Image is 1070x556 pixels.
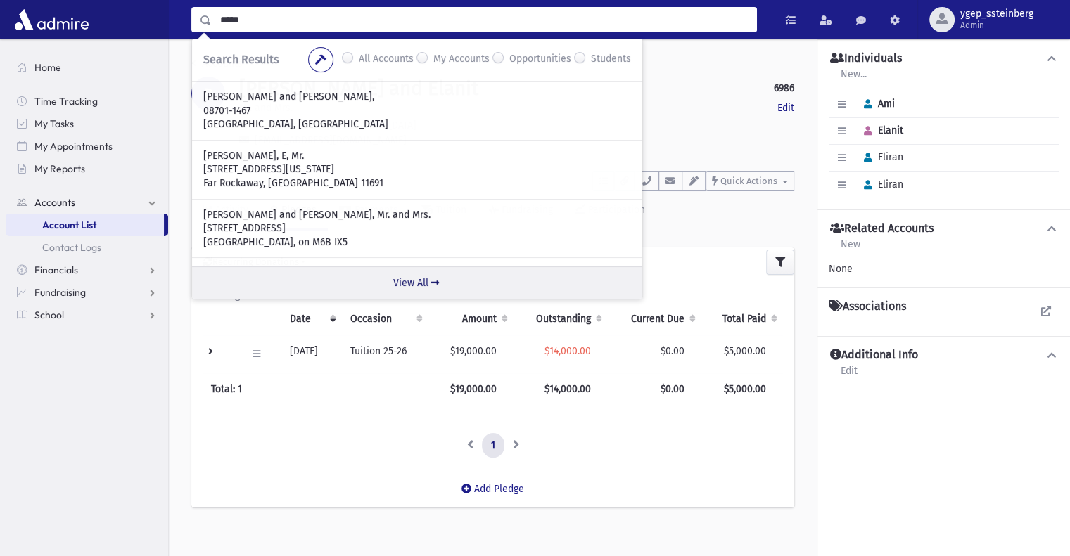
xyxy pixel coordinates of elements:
[191,56,243,77] nav: breadcrumb
[34,264,78,276] span: Financials
[840,66,867,91] a: New...
[6,135,168,157] a: My Appointments
[203,117,631,131] p: [GEOGRAPHIC_DATA], [GEOGRAPHIC_DATA]
[6,236,168,259] a: Contact Logs
[513,303,608,335] th: Outstanding: activate to sort column ascending
[777,101,794,115] a: Edit
[203,373,428,405] th: Total: 1
[6,304,168,326] a: School
[544,345,591,357] span: $14,000.00
[212,7,756,32] input: Search
[661,345,684,357] span: $0.00
[482,433,504,458] a: 1
[203,90,631,104] p: [PERSON_NAME] and [PERSON_NAME],
[6,157,168,180] a: My Reports
[450,472,535,506] a: Add Pledge
[830,51,902,66] h4: Individuals
[34,61,61,74] span: Home
[42,219,96,231] span: Account List
[858,151,903,163] span: Eliran
[428,303,514,335] th: Amount: activate to sort column ascending
[6,259,168,281] a: Financials
[191,58,243,70] a: Accounts
[342,303,428,335] th: Occasion : activate to sort column ascending
[34,309,64,321] span: School
[428,335,514,373] td: $19,000.00
[191,77,225,110] div: D
[829,51,1059,66] button: Individuals
[191,191,260,231] a: Activity
[608,373,701,405] th: $0.00
[829,299,906,313] h4: Associations
[34,286,86,299] span: Fundraising
[11,6,92,34] img: AdmirePro
[6,191,168,214] a: Accounts
[829,261,1059,276] div: None
[830,221,934,236] h4: Related Accounts
[840,363,858,388] a: Edit
[840,236,861,261] a: New
[509,51,571,68] label: Opportunities
[701,373,783,405] th: $5,000.00
[513,373,608,405] th: $14,000.00
[6,56,168,79] a: Home
[34,117,74,130] span: My Tasks
[342,335,428,373] td: Tuition 25-26
[858,124,903,136] span: Elanit
[428,373,514,405] th: $19,000.00
[830,348,918,363] h4: Additional Info
[829,221,1059,236] button: Related Accounts
[608,303,701,335] th: Current Due: activate to sort column ascending
[203,221,631,235] p: [STREET_ADDRESS]
[203,235,631,250] p: [GEOGRAPHIC_DATA], on M6B IX5
[960,8,1033,20] span: ygep_ssteinberg
[203,104,631,118] p: 08701-1467
[34,196,75,209] span: Accounts
[6,281,168,304] a: Fundraising
[203,208,631,222] p: [PERSON_NAME] and [PERSON_NAME], Mr. and Mrs.
[34,140,113,153] span: My Appointments
[858,98,895,110] span: Ami
[203,176,631,190] p: Far Rockaway, [GEOGRAPHIC_DATA] 11691
[774,81,794,96] strong: 6986
[6,214,164,236] a: Account List
[720,176,777,186] span: Quick Actions
[203,149,631,163] p: [PERSON_NAME], E, Mr.
[433,51,490,68] label: My Accounts
[858,179,903,190] span: Eliran
[701,303,783,335] th: Total Paid: activate to sort column ascending
[281,303,341,335] th: Date: activate to sort column ascending
[281,335,341,373] td: [DATE]
[42,241,101,254] span: Contact Logs
[829,348,1059,363] button: Additional Info
[591,51,631,68] label: Students
[359,51,414,68] label: All Accounts
[724,345,766,357] span: $5,000.00
[203,162,631,176] p: [STREET_ADDRESS][US_STATE]
[6,112,168,135] a: My Tasks
[6,90,168,112] a: Time Tracking
[706,171,794,191] button: Quick Actions
[192,266,642,299] a: View All
[34,95,98,108] span: Time Tracking
[960,20,1033,31] span: Admin
[203,53,279,66] span: Search Results
[34,162,85,175] span: My Reports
